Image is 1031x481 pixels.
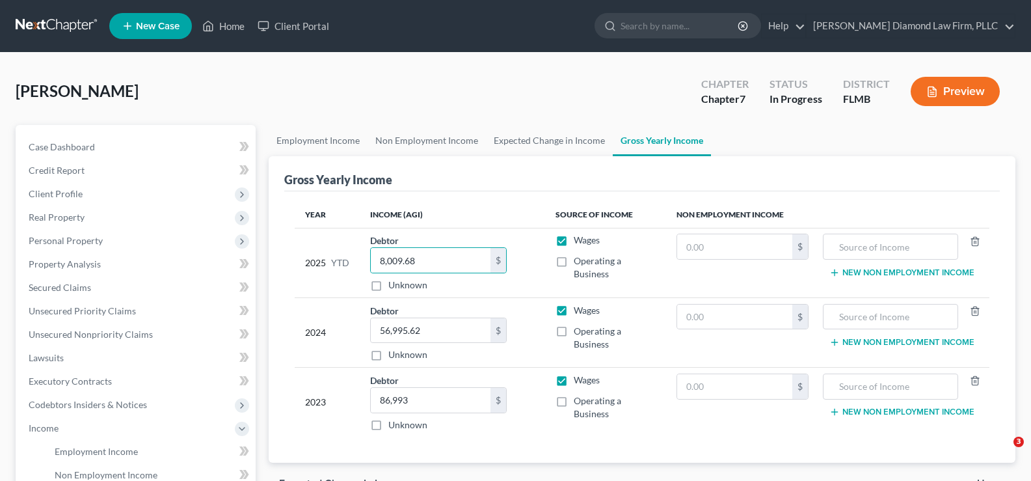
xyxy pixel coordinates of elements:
[44,440,256,463] a: Employment Income
[740,92,745,105] span: 7
[18,346,256,370] a: Lawsuits
[829,268,974,278] button: New Non Employment Income
[196,14,251,38] a: Home
[490,248,506,273] div: $
[360,202,545,228] th: Income (AGI)
[843,92,890,107] div: FLMB
[770,77,822,92] div: Status
[331,256,349,269] span: YTD
[987,437,1018,468] iframe: Intercom live chat
[29,399,147,410] span: Codebtors Insiders & Notices
[829,407,974,417] button: New Non Employment Income
[29,422,59,433] span: Income
[830,374,951,399] input: Source of Income
[792,234,808,259] div: $
[574,395,621,419] span: Operating a Business
[807,14,1015,38] a: [PERSON_NAME] Diamond Law Firm, PLLC
[490,318,506,343] div: $
[29,235,103,246] span: Personal Property
[18,299,256,323] a: Unsecured Priority Claims
[613,125,711,156] a: Gross Yearly Income
[830,234,951,259] input: Source of Income
[843,77,890,92] div: District
[388,419,427,432] label: Unknown
[371,318,490,343] input: 0.00
[55,446,138,457] span: Employment Income
[574,234,600,245] span: Wages
[370,234,399,247] label: Debtor
[295,202,360,228] th: Year
[574,255,621,279] span: Operating a Business
[677,234,793,259] input: 0.00
[29,282,91,293] span: Secured Claims
[251,14,336,38] a: Client Portal
[18,370,256,393] a: Executory Contracts
[29,376,112,387] span: Executory Contracts
[486,125,613,156] a: Expected Change in Income
[371,388,490,413] input: 0.00
[18,135,256,159] a: Case Dashboard
[762,14,805,38] a: Help
[305,374,349,432] div: 2023
[701,77,749,92] div: Chapter
[792,374,808,399] div: $
[29,165,85,176] span: Credit Report
[388,279,427,292] label: Unknown
[368,125,486,156] a: Non Employment Income
[305,234,349,292] div: 2025
[18,159,256,182] a: Credit Report
[18,276,256,299] a: Secured Claims
[136,21,180,31] span: New Case
[370,374,399,387] label: Debtor
[370,304,399,318] label: Debtor
[677,374,793,399] input: 0.00
[29,212,85,223] span: Real Property
[269,125,368,156] a: Employment Income
[911,77,1000,106] button: Preview
[574,305,600,316] span: Wages
[305,304,349,362] div: 2024
[16,81,139,100] span: [PERSON_NAME]
[18,323,256,346] a: Unsecured Nonpriority Claims
[574,325,621,350] span: Operating a Business
[29,258,101,269] span: Property Analysis
[18,253,256,276] a: Property Analysis
[574,374,600,385] span: Wages
[1013,437,1024,447] span: 3
[388,348,427,361] label: Unknown
[677,305,793,329] input: 0.00
[666,202,989,228] th: Non Employment Income
[701,92,749,107] div: Chapter
[829,337,974,348] button: New Non Employment Income
[284,172,392,187] div: Gross Yearly Income
[770,92,822,107] div: In Progress
[621,14,740,38] input: Search by name...
[29,352,64,363] span: Lawsuits
[371,248,490,273] input: 0.00
[545,202,666,228] th: Source of Income
[29,141,95,152] span: Case Dashboard
[830,305,951,329] input: Source of Income
[55,469,157,480] span: Non Employment Income
[29,329,153,340] span: Unsecured Nonpriority Claims
[490,388,506,413] div: $
[29,188,83,199] span: Client Profile
[29,305,136,316] span: Unsecured Priority Claims
[792,305,808,329] div: $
